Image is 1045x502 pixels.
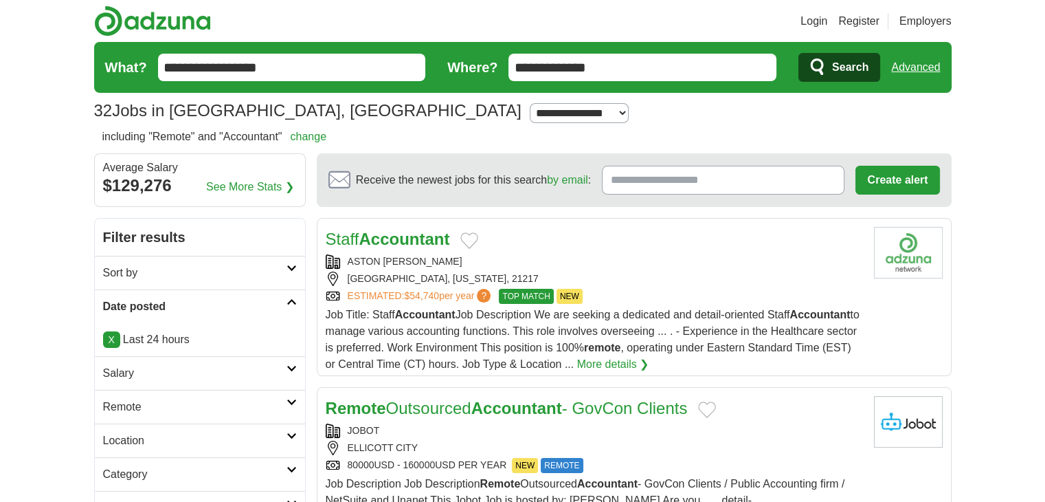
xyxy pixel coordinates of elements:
div: ASTON [PERSON_NAME] [326,254,863,269]
div: ELLICOTT CITY [326,441,863,455]
span: REMOTE [541,458,583,473]
a: Location [95,424,305,457]
a: RemoteOutsourcedAccountant- GovCon Clients [326,399,688,417]
div: 80000USD - 160000USD PER YEAR [326,458,863,473]
label: Where? [447,57,497,78]
button: Search [798,53,880,82]
a: X [103,331,120,348]
h2: Sort by [103,265,286,281]
h2: including "Remote" and "Accountant" [102,129,326,145]
button: Add to favorite jobs [698,402,716,418]
label: What? [105,57,147,78]
span: $54,740 [404,290,439,301]
a: Sort by [95,256,305,290]
strong: Accountant [577,478,638,490]
span: Job Title: Staff Job Description We are seeking a dedicated and detail-oriented Staff to manage v... [326,309,859,370]
strong: Accountant [789,309,850,320]
strong: Accountant [359,230,449,248]
h1: Jobs in [GEOGRAPHIC_DATA], [GEOGRAPHIC_DATA] [94,101,521,120]
a: Advanced [891,54,940,81]
h2: Location [103,433,286,449]
h2: Salary [103,365,286,382]
a: Salary [95,356,305,390]
div: [GEOGRAPHIC_DATA], [US_STATE], 21217 [326,272,863,286]
h2: Filter results [95,219,305,256]
a: Login [800,13,827,30]
div: $129,276 [103,173,297,198]
a: ESTIMATED:$54,740per year? [348,289,494,304]
span: NEW [512,458,538,473]
h2: Category [103,466,286,483]
a: change [290,131,326,142]
span: Receive the newest jobs for this search : [356,172,591,188]
a: See More Stats ❯ [206,179,294,195]
img: Adzuna logo [94,6,211,36]
a: Employers [899,13,952,30]
a: Category [95,457,305,491]
button: Create alert [855,166,939,195]
a: More details ❯ [577,356,649,373]
a: Date posted [95,290,305,323]
a: Register [838,13,879,30]
strong: Remote [326,399,386,417]
span: ? [477,289,491,303]
strong: Remote [480,478,521,490]
button: Add to favorite jobs [460,232,478,249]
strong: Accountant [395,309,456,320]
h2: Date posted [103,298,286,315]
a: Remote [95,390,305,424]
h2: Remote [103,399,286,415]
a: JOBOT [348,425,380,436]
a: StaffAccountant [326,230,450,248]
span: Search [832,54,868,81]
span: NEW [557,289,583,304]
strong: Accountant [471,399,562,417]
a: by email [547,174,588,186]
strong: remote [584,342,620,353]
img: Jobot logo [874,396,943,448]
span: 32 [94,98,113,123]
p: Last 24 hours [103,331,297,348]
img: Company logo [874,227,943,279]
div: Average Salary [103,162,297,173]
span: TOP MATCH [499,289,553,304]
